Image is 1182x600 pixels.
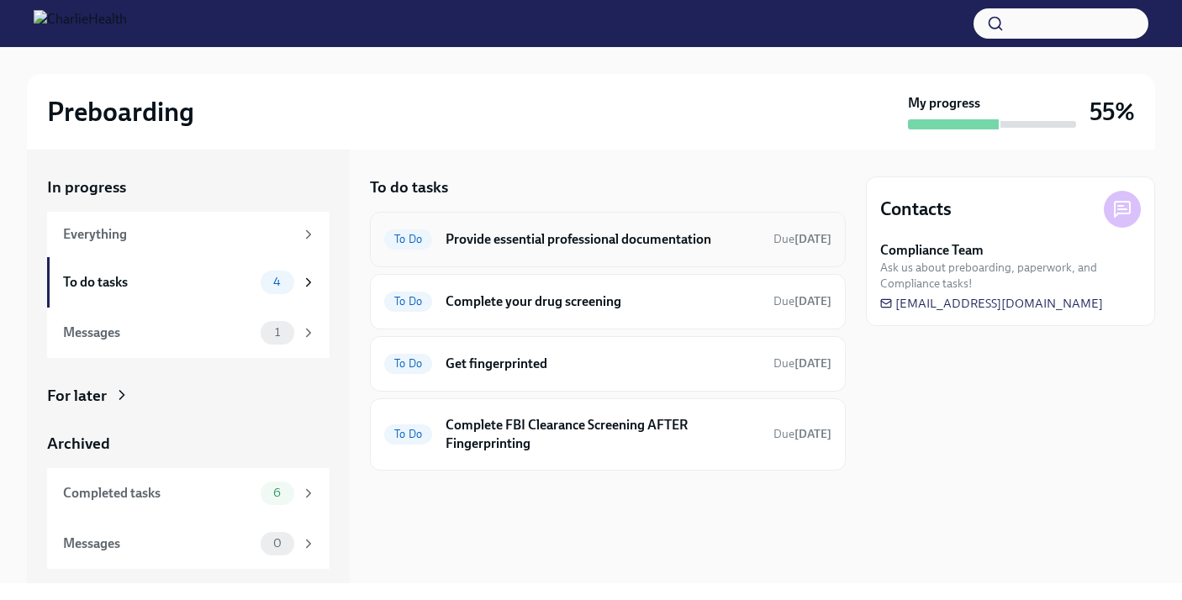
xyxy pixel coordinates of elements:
[47,95,194,129] h2: Preboarding
[384,357,432,370] span: To Do
[47,212,330,257] a: Everything
[47,518,330,569] a: Messages0
[384,226,831,253] a: To DoProvide essential professional documentationDue[DATE]
[63,225,294,244] div: Everything
[880,260,1141,292] span: Ask us about preboarding, paperwork, and Compliance tasks!
[63,534,254,553] div: Messages
[446,292,760,311] h6: Complete your drug screening
[47,308,330,358] a: Messages1
[446,230,760,249] h6: Provide essential professional documentation
[773,355,831,371] span: August 21st, 2025 08:00
[263,487,291,499] span: 6
[773,232,831,246] span: Due
[384,413,831,456] a: To DoComplete FBI Clearance Screening AFTER FingerprintingDue[DATE]
[794,427,831,441] strong: [DATE]
[384,233,432,245] span: To Do
[47,176,330,198] a: In progress
[384,350,831,377] a: To DoGet fingerprintedDue[DATE]
[47,257,330,308] a: To do tasks4
[880,241,984,260] strong: Compliance Team
[1090,97,1135,127] h3: 55%
[773,231,831,247] span: August 20th, 2025 08:00
[794,356,831,371] strong: [DATE]
[47,385,107,407] div: For later
[263,537,292,550] span: 0
[47,468,330,518] a: Completed tasks6
[773,293,831,309] span: August 21st, 2025 08:00
[880,295,1103,312] a: [EMAIL_ADDRESS][DOMAIN_NAME]
[773,294,831,308] span: Due
[794,232,831,246] strong: [DATE]
[63,273,254,292] div: To do tasks
[63,324,254,342] div: Messages
[63,484,254,503] div: Completed tasks
[384,288,831,315] a: To DoComplete your drug screeningDue[DATE]
[384,428,432,440] span: To Do
[773,356,831,371] span: Due
[773,426,831,442] span: August 24th, 2025 08:00
[370,176,448,198] h5: To do tasks
[794,294,831,308] strong: [DATE]
[265,326,290,339] span: 1
[908,94,980,113] strong: My progress
[446,416,760,453] h6: Complete FBI Clearance Screening AFTER Fingerprinting
[263,276,291,288] span: 4
[34,10,127,37] img: CharlieHealth
[773,427,831,441] span: Due
[47,433,330,455] a: Archived
[47,385,330,407] a: For later
[384,295,432,308] span: To Do
[880,197,952,222] h4: Contacts
[446,355,760,373] h6: Get fingerprinted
